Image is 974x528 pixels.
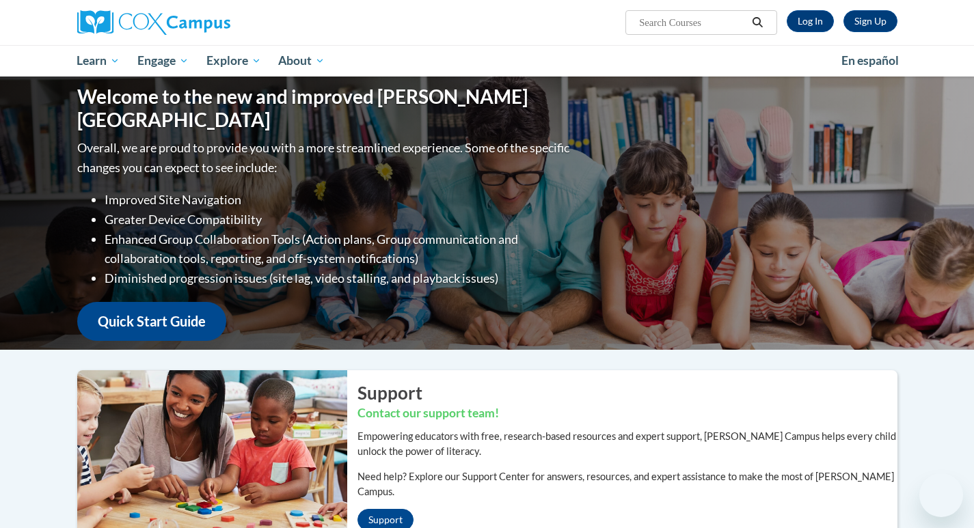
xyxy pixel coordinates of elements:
h3: Contact our support team! [357,405,897,422]
li: Enhanced Group Collaboration Tools (Action plans, Group communication and collaboration tools, re... [105,230,573,269]
span: En español [841,53,899,68]
a: En español [833,46,908,75]
iframe: Button to launch messaging window [919,473,963,517]
a: Register [843,10,897,32]
p: Empowering educators with free, research-based resources and expert support, [PERSON_NAME] Campus... [357,429,897,459]
span: About [278,53,325,69]
a: Explore [198,45,270,77]
li: Diminished progression issues (site lag, video stalling, and playback issues) [105,268,573,288]
a: Log In [787,10,834,32]
p: Need help? Explore our Support Center for answers, resources, and expert assistance to make the m... [357,469,897,499]
a: Quick Start Guide [77,302,226,341]
a: About [269,45,334,77]
input: Search Courses [638,14,747,31]
button: Search [747,14,768,31]
li: Improved Site Navigation [105,190,573,210]
h2: Support [357,380,897,405]
a: Engage [128,45,198,77]
p: Overall, we are proud to provide you with a more streamlined experience. Some of the specific cha... [77,138,573,178]
span: Learn [77,53,120,69]
div: Main menu [57,45,918,77]
h1: Welcome to the new and improved [PERSON_NAME][GEOGRAPHIC_DATA] [77,85,573,131]
img: Cox Campus [77,10,230,35]
li: Greater Device Compatibility [105,210,573,230]
span: Explore [206,53,261,69]
span: Engage [137,53,189,69]
a: Learn [68,45,129,77]
a: Cox Campus [77,10,337,35]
